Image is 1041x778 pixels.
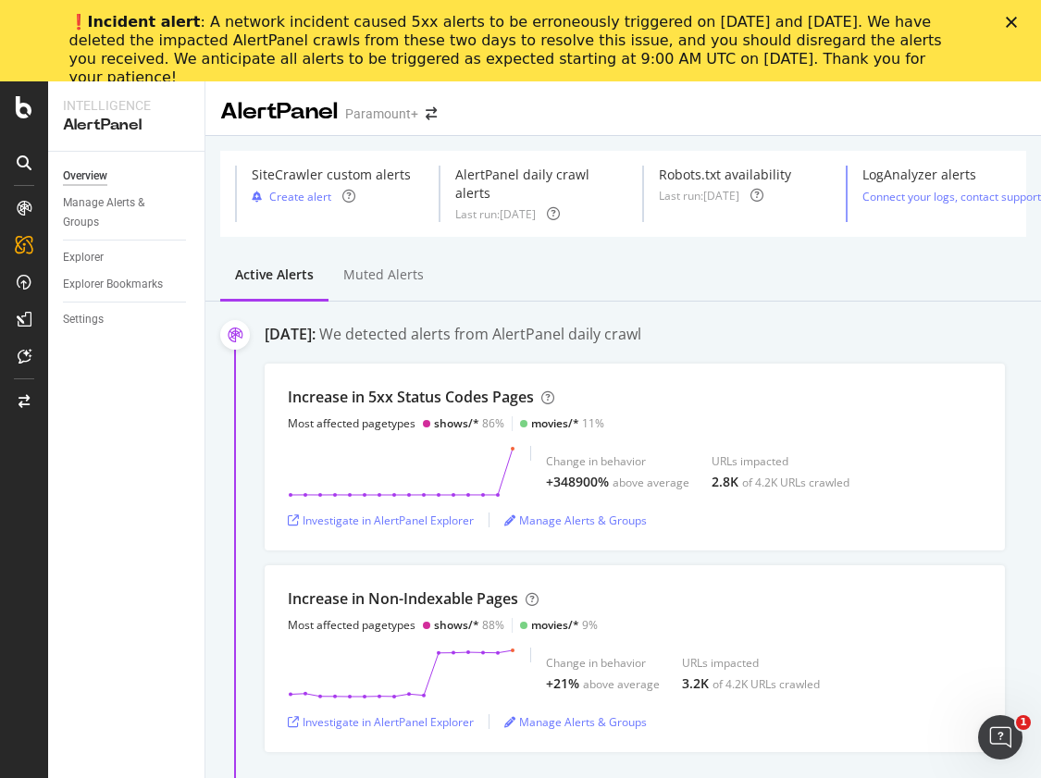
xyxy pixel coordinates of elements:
[504,505,647,535] button: Manage Alerts & Groups
[63,310,192,329] a: Settings
[978,715,1022,759] iframe: Intercom live chat
[455,166,627,203] div: AlertPanel daily crawl alerts
[288,714,474,730] a: Investigate in AlertPanel Explorer
[546,453,689,469] div: Change in behavior
[504,512,647,528] a: Manage Alerts & Groups
[659,188,739,204] div: Last run: [DATE]
[434,415,504,431] div: 86%
[712,473,738,491] div: 2.8K
[63,96,190,115] div: Intelligence
[713,676,820,692] div: of 4.2K URLs crawled
[63,310,104,329] div: Settings
[546,655,660,671] div: Change in behavior
[69,13,943,87] div: ❗️ : A network incident caused 5xx alerts to be erroneously triggered on [DATE] and [DATE]. We ha...
[742,475,849,490] div: of 4.2K URLs crawled
[1016,715,1031,730] span: 1
[220,96,338,128] div: AlertPanel
[862,189,1041,204] a: Connect your logs, contact support
[63,167,192,186] a: Overview
[682,674,709,693] div: 3.2K
[319,324,641,345] div: We detected alerts from AlertPanel daily crawl
[434,617,479,633] div: shows/*
[63,115,190,136] div: AlertPanel
[63,275,192,294] a: Explorer Bookmarks
[288,512,474,528] a: Investigate in AlertPanel Explorer
[531,617,598,633] div: 9%
[288,588,518,610] div: Increase in Non-Indexable Pages
[88,13,201,31] b: Incident alert
[613,475,689,490] div: above average
[252,188,331,205] button: Create alert
[288,387,534,408] div: Increase in 5xx Status Codes Pages
[434,617,504,633] div: 88%
[288,505,474,535] button: Investigate in AlertPanel Explorer
[1006,17,1024,28] div: Close
[455,206,536,222] div: Last run: [DATE]
[504,714,647,730] a: Manage Alerts & Groups
[862,188,1041,205] button: Connect your logs, contact support
[343,266,424,284] div: Muted alerts
[235,266,314,284] div: Active alerts
[269,189,331,204] div: Create alert
[504,707,647,736] button: Manage Alerts & Groups
[546,473,609,491] div: +348900%
[63,248,104,267] div: Explorer
[288,415,415,431] div: Most affected pagetypes
[63,167,107,186] div: Overview
[531,617,579,633] div: movies/*
[288,707,474,736] button: Investigate in AlertPanel Explorer
[546,674,579,693] div: +21%
[712,453,849,469] div: URLs impacted
[659,166,791,184] div: Robots.txt availability
[583,676,660,692] div: above average
[434,415,479,431] div: shows/*
[265,324,316,345] div: [DATE]:
[682,655,820,671] div: URLs impacted
[345,105,418,123] div: Paramount+
[531,415,579,431] div: movies/*
[63,248,192,267] a: Explorer
[288,617,415,633] div: Most affected pagetypes
[63,193,192,232] a: Manage Alerts & Groups
[63,193,174,232] div: Manage Alerts & Groups
[252,166,411,184] div: SiteCrawler custom alerts
[531,415,604,431] div: 11%
[63,275,163,294] div: Explorer Bookmarks
[426,107,437,120] div: arrow-right-arrow-left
